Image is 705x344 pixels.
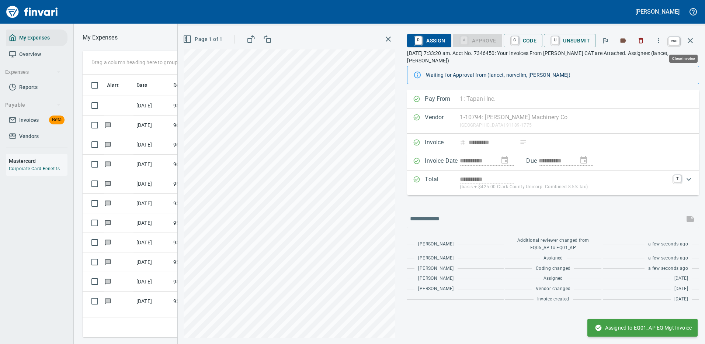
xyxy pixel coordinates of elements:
[674,285,688,293] span: [DATE]
[136,81,148,90] span: Date
[133,194,170,213] td: [DATE]
[407,34,451,47] button: RAssign
[104,299,112,303] span: Has messages
[511,36,518,44] a: C
[170,194,237,213] td: 95905.1205154
[674,175,681,182] a: T
[537,296,569,303] span: Invoice created
[453,37,502,43] div: Coding Required
[536,265,571,272] span: Coding changed
[133,272,170,292] td: [DATE]
[633,6,681,17] button: [PERSON_NAME]
[49,116,65,124] span: Beta
[6,128,67,145] a: Vendors
[104,123,112,127] span: Has messages
[509,237,598,252] span: Additional reviewer changed from EQ05_AP to EQ01_AP
[170,155,237,174] td: 96055.1105148
[674,296,688,303] span: [DATE]
[668,37,680,45] a: esc
[19,33,50,42] span: My Expenses
[170,96,237,116] td: 95532.1110094
[170,116,237,135] td: 96019.1205151
[133,213,170,233] td: [DATE]
[170,272,237,292] td: 95368.1105147
[415,36,422,44] a: R
[104,181,112,186] span: Has messages
[19,83,38,92] span: Reports
[418,275,454,282] span: [PERSON_NAME]
[133,116,170,135] td: [DATE]
[184,35,222,44] span: Page 1 of 1
[2,98,64,112] button: Payable
[544,34,596,47] button: UUnsubmit
[104,279,112,284] span: Has messages
[170,233,237,252] td: 95979.1120134
[133,135,170,155] td: [DATE]
[407,49,699,64] p: [DATE] 7:33:20 am. Acct No. 7346450: Your Invoices From [PERSON_NAME] CAT are Attached. Assignee:...
[83,33,118,42] nav: breadcrumb
[418,255,454,262] span: [PERSON_NAME]
[104,201,112,206] span: Has messages
[170,252,237,272] td: 95902.1145151
[413,34,445,47] span: Assign
[133,96,170,116] td: [DATE]
[107,81,119,90] span: Alert
[4,3,60,21] img: Finvari
[133,292,170,311] td: [DATE]
[460,183,669,191] p: (basis + $425.00 Clark County Unicorp. Combined 8.5% tax)
[170,135,237,155] td: 96037.1205154
[6,46,67,63] a: Overview
[19,132,39,141] span: Vendors
[6,112,67,128] a: InvoicesBeta
[418,241,454,248] span: [PERSON_NAME]
[104,162,112,166] span: Has messages
[107,81,128,90] span: Alert
[543,255,563,262] span: Assigned
[133,252,170,272] td: [DATE]
[170,213,237,233] td: 95918.1145159
[170,174,237,194] td: 95899.1530056
[133,233,170,252] td: [DATE]
[681,210,699,228] span: This records your message into the invoice and notifies anyone mentioned
[504,34,543,47] button: CCode
[19,116,39,125] span: Invoices
[407,171,699,195] div: Expand
[181,32,225,46] button: Page 1 of 1
[104,240,112,245] span: Has messages
[674,275,688,282] span: [DATE]
[19,50,41,59] span: Overview
[133,311,170,331] td: [DATE]
[133,155,170,174] td: [DATE]
[6,79,67,96] a: Reports
[136,81,157,90] span: Date
[633,32,649,49] button: Discard
[83,33,118,42] p: My Expenses
[648,255,688,262] span: a few seconds ago
[615,32,631,49] button: Labels
[418,265,454,272] span: [PERSON_NAME]
[595,324,692,331] span: Assigned to EQ01_AP EQ Mgt Invoice
[552,36,559,44] a: U
[425,175,460,191] p: Total
[648,241,688,248] span: a few seconds ago
[635,8,680,16] h5: [PERSON_NAME]
[91,59,199,66] p: Drag a column heading here to group the table
[170,292,237,311] td: 95679.2380043
[173,81,201,90] span: Description
[648,265,688,272] span: a few seconds ago
[133,174,170,194] td: [DATE]
[543,275,563,282] span: Assigned
[173,81,211,90] span: Description
[597,32,614,49] button: Flag
[6,30,67,46] a: My Expenses
[104,220,112,225] span: Has messages
[550,34,590,47] span: Unsubmit
[9,157,67,165] h6: Mastercard
[104,142,112,147] span: Has messages
[536,285,571,293] span: Vendor changed
[418,285,454,293] span: [PERSON_NAME]
[170,311,237,331] td: 95368.1105147
[5,68,61,77] span: Expenses
[5,100,61,110] span: Payable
